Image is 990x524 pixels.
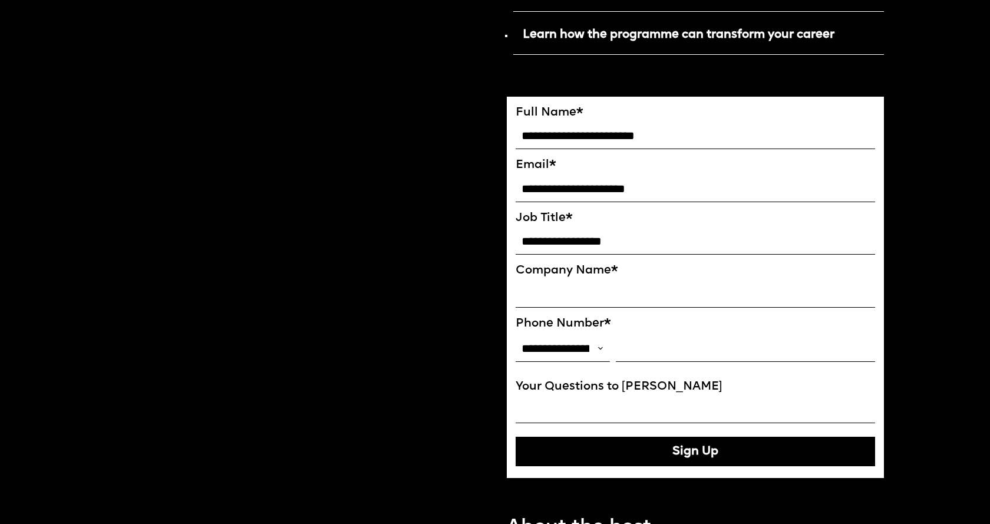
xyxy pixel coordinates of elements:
[516,263,875,278] label: Company Name
[516,437,875,466] button: Sign Up
[516,158,875,172] label: Email
[516,106,875,120] label: Full Name
[516,317,875,331] label: Phone Number
[516,380,875,394] label: Your Questions to [PERSON_NAME]
[523,29,834,41] strong: Learn how the programme can transform your career
[516,211,875,225] label: Job Title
